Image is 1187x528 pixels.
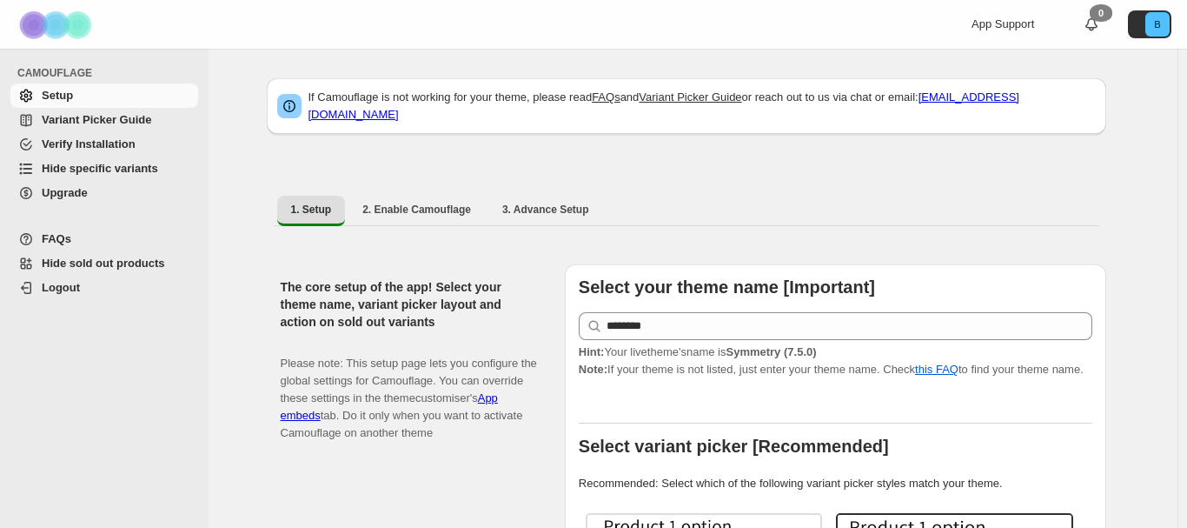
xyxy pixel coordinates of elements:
span: Hide sold out products [42,257,165,270]
p: If your theme is not listed, just enter your theme name. Check to find your theme name. [579,344,1092,378]
a: FAQs [10,227,198,251]
a: Hide specific variants [10,157,198,181]
b: Select variant picker [Recommended] [579,437,889,456]
a: Setup [10,84,198,108]
span: Setup [42,89,73,102]
p: If Camouflage is not working for your theme, please read and or reach out to us via chat or email: [308,89,1096,124]
p: Recommended: Select which of the following variant picker styles match your theme. [579,475,1092,492]
button: Avatar with initials B [1128,10,1171,38]
span: CAMOUFLAGE [17,66,200,80]
div: 0 [1090,4,1112,22]
a: FAQs [592,90,620,104]
span: Your live theme's name is [579,345,817,358]
p: Please note: This setup page lets you configure the global settings for Camouflage. You can overr... [281,338,537,442]
b: Select your theme name [Important] [579,277,875,297]
span: Variant Picker Guide [42,113,151,126]
a: Hide sold out products [10,251,198,276]
a: Upgrade [10,181,198,205]
img: Camouflage [14,1,101,49]
h2: The core setup of the app! Select your theme name, variant picker layout and action on sold out v... [281,278,537,331]
span: Verify Installation [42,137,136,150]
a: Verify Installation [10,132,198,157]
span: App Support [971,17,1034,30]
span: 2. Enable Camouflage [362,203,471,217]
a: Variant Picker Guide [10,108,198,132]
span: 1. Setup [291,203,332,217]
a: this FAQ [915,363,958,376]
span: Avatar with initials B [1145,12,1170,37]
strong: Symmetry (7.5.0) [726,345,816,358]
strong: Hint: [579,345,605,358]
text: B [1154,19,1160,30]
strong: Note: [579,363,607,376]
a: Variant Picker Guide [639,90,741,104]
span: FAQs [42,232,71,245]
span: 3. Advance Setup [502,203,589,217]
span: Upgrade [42,186,88,199]
span: Hide specific variants [42,162,158,175]
a: 0 [1083,16,1100,33]
a: Logout [10,276,198,300]
span: Logout [42,281,80,294]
